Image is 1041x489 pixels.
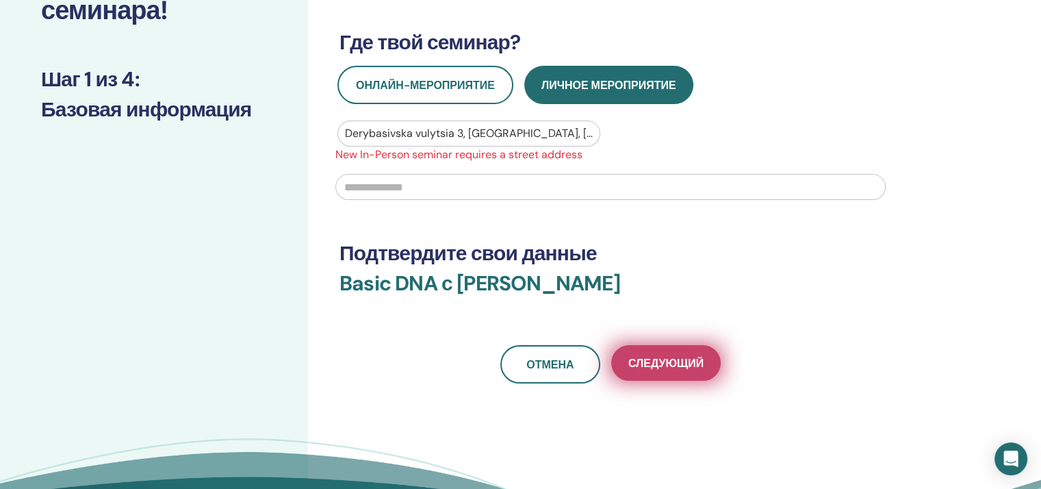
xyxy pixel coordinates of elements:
[337,66,513,104] button: Онлайн-мероприятие
[339,271,882,312] h3: Basic DNA с [PERSON_NAME]
[628,356,704,371] span: Следующий
[339,241,882,266] h3: Подтвердите свои данные
[356,78,495,92] span: Онлайн-мероприятие
[541,78,676,92] span: Личное мероприятие
[524,66,693,104] button: Личное мероприятие
[41,67,267,92] h3: Шаг 1 из 4 :
[339,30,882,55] h3: Где твой семинар?
[994,442,1027,475] div: Open Intercom Messenger
[327,147,894,163] span: New In-Person seminar requires a street address
[41,97,267,122] h3: Базовая информация
[500,345,600,384] a: Отмена
[611,345,721,381] button: Следующий
[526,358,574,372] span: Отмена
